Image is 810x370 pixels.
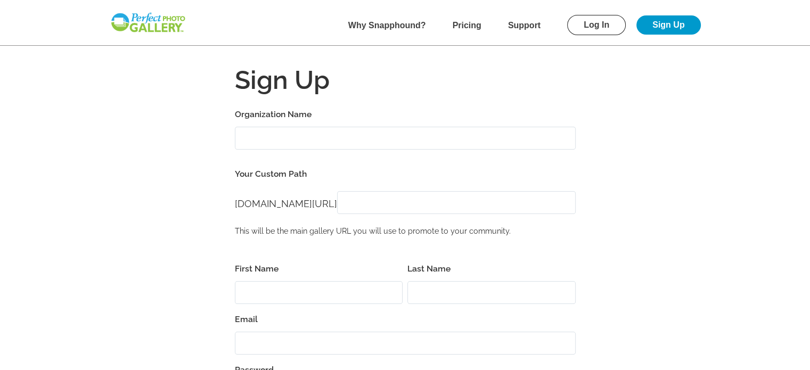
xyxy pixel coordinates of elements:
[508,21,541,30] a: Support
[235,67,576,93] h1: Sign Up
[567,15,626,35] a: Log In
[348,21,426,30] a: Why Snapphound?
[235,198,337,209] span: [DOMAIN_NAME][URL]
[235,261,403,276] label: First Name
[407,261,576,276] label: Last Name
[235,167,576,182] label: Your Custom Path
[235,312,576,327] label: Email
[110,12,186,34] img: Snapphound Logo
[235,226,511,235] small: This will be the main gallery URL you will use to promote to your community.
[235,107,576,122] label: Organization Name
[453,21,481,30] a: Pricing
[636,15,700,35] a: Sign Up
